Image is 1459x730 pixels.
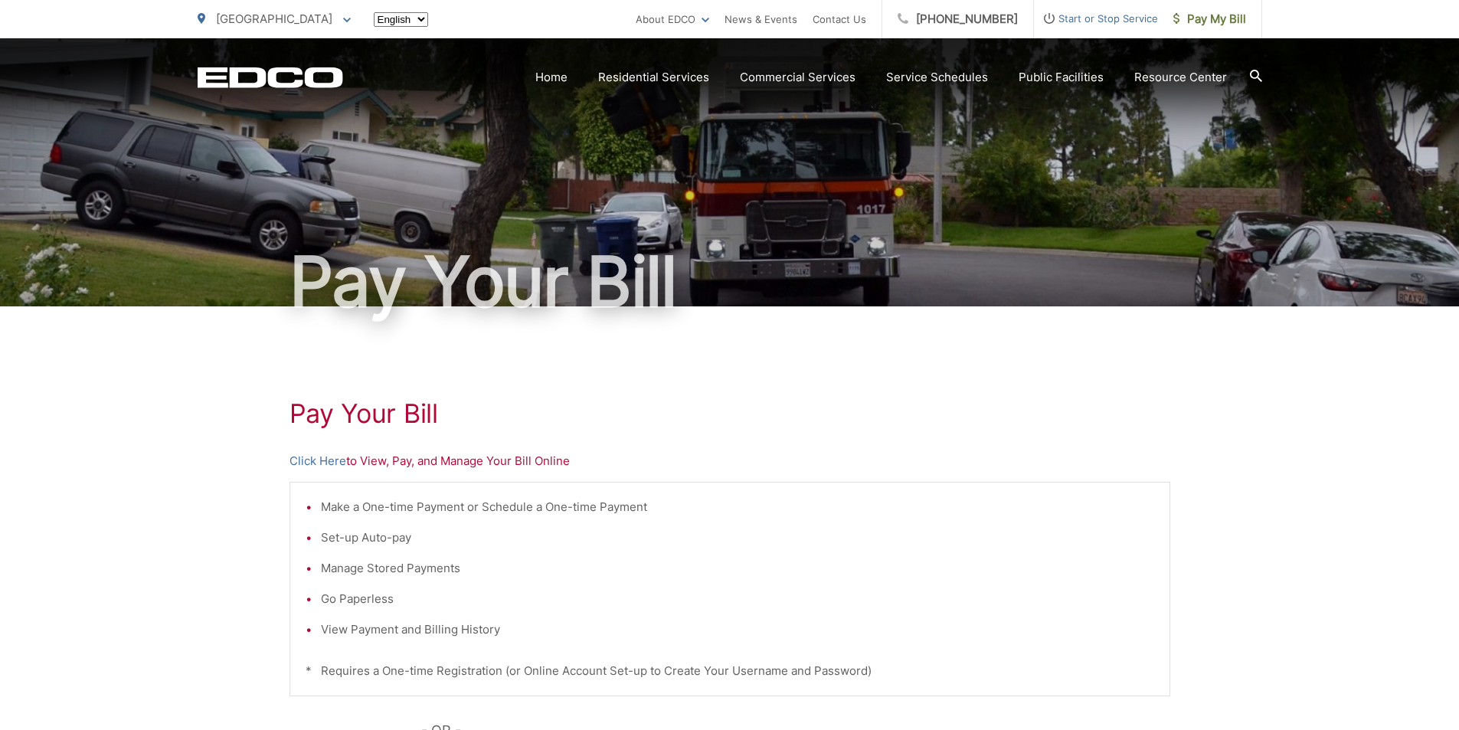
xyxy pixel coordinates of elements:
[740,68,855,87] a: Commercial Services
[321,590,1154,608] li: Go Paperless
[598,68,709,87] a: Residential Services
[1134,68,1227,87] a: Resource Center
[216,11,332,26] span: [GEOGRAPHIC_DATA]
[306,662,1154,680] p: * Requires a One-time Registration (or Online Account Set-up to Create Your Username and Password)
[813,10,866,28] a: Contact Us
[321,559,1154,578] li: Manage Stored Payments
[321,529,1154,547] li: Set-up Auto-pay
[725,10,797,28] a: News & Events
[535,68,568,87] a: Home
[1019,68,1104,87] a: Public Facilities
[290,452,1170,470] p: to View, Pay, and Manage Your Bill Online
[198,244,1262,320] h1: Pay Your Bill
[198,67,343,88] a: EDCD logo. Return to the homepage.
[636,10,709,28] a: About EDCO
[290,452,346,470] a: Click Here
[321,620,1154,639] li: View Payment and Billing History
[886,68,988,87] a: Service Schedules
[1173,10,1246,28] span: Pay My Bill
[290,398,1170,429] h1: Pay Your Bill
[374,12,428,27] select: Select a language
[321,498,1154,516] li: Make a One-time Payment or Schedule a One-time Payment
